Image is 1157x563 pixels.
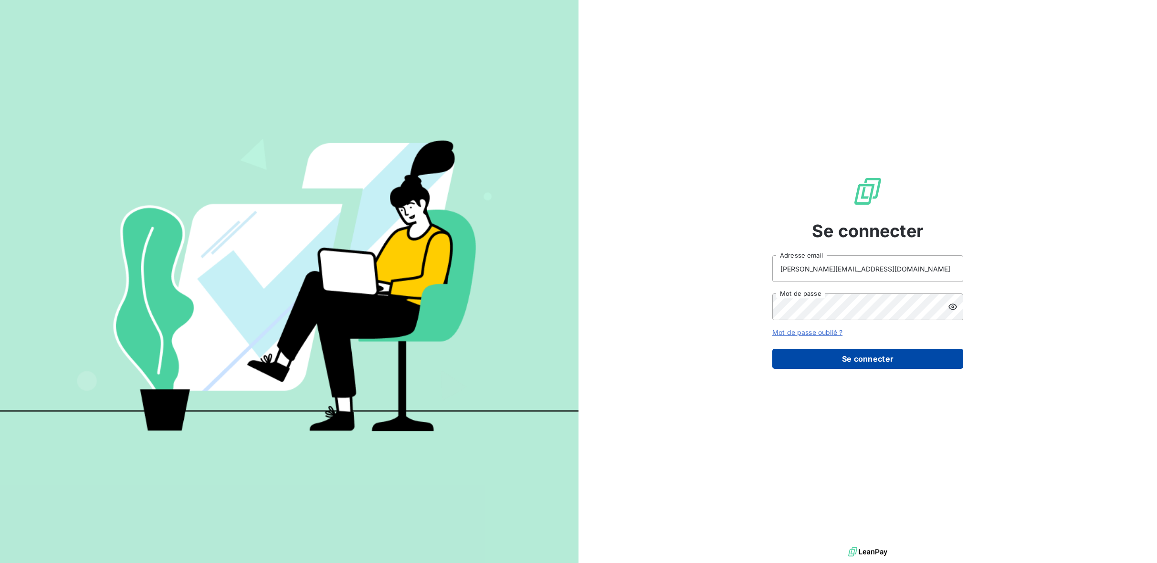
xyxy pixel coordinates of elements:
[812,218,924,244] span: Se connecter
[772,255,963,282] input: placeholder
[772,349,963,369] button: Se connecter
[772,328,842,336] a: Mot de passe oublié ?
[852,176,883,207] img: Logo LeanPay
[848,545,887,559] img: logo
